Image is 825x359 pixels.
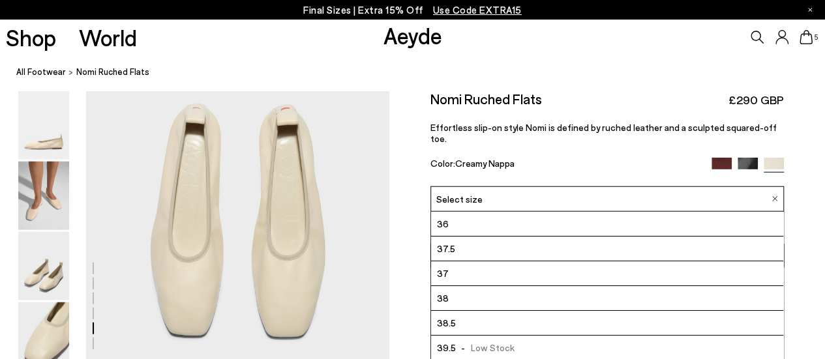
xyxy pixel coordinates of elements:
[18,232,69,300] img: Nomi Ruched Flats - Image 3
[76,65,149,79] span: Nomi Ruched Flats
[303,2,522,18] p: Final Sizes | Extra 15% Off
[79,26,137,49] a: World
[18,91,69,160] img: Nomi Ruched Flats - Image 1
[6,26,56,49] a: Shop
[430,158,700,173] div: Color:
[813,34,819,41] span: 5
[437,339,456,356] span: 39.5
[430,91,542,107] h2: Nomi Ruched Flats
[437,216,449,232] span: 36
[455,158,515,169] span: Creamy Nappa
[437,240,455,257] span: 37.5
[16,65,66,79] a: All Footwear
[383,22,442,49] a: Aeyde
[728,92,784,108] span: £290 GBP
[456,342,471,353] span: -
[437,315,456,331] span: 38.5
[18,162,69,230] img: Nomi Ruched Flats - Image 2
[456,339,515,356] span: Low Stock
[436,192,483,206] span: Select size
[437,265,449,281] span: 37
[800,30,813,44] a: 5
[430,122,784,144] p: Effortless slip-on style Nomi is defined by ruched leather and a sculpted squared-off toe.
[16,55,825,91] nav: breadcrumb
[433,4,522,16] span: Navigate to /collections/ss25-final-sizes
[437,290,449,306] span: 38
